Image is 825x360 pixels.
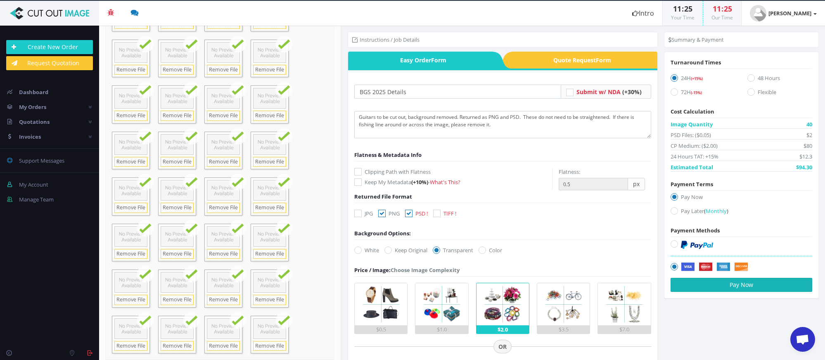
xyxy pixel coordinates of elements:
img: 3.png [481,283,524,325]
a: Create New Order [6,40,93,54]
span: 25 [684,4,692,14]
a: Remove File [161,249,194,259]
span: PSD ! [415,210,428,217]
a: Remove File [161,157,194,167]
span: (+15%) [691,76,703,81]
a: Remove File [114,249,147,259]
label: JPG [354,209,373,218]
a: Remove File [161,341,194,351]
span: Payment Methods [671,227,720,234]
a: Remove File [253,111,286,121]
div: Choose Image Complexity [354,266,460,274]
span: Manage Team [19,196,54,203]
span: px [628,178,645,190]
label: Keep My Metadata - [354,178,552,186]
div: $3.5 [537,325,590,334]
i: Form [431,56,446,64]
span: Estimated Total [671,163,713,171]
span: (+10%) [411,178,428,186]
a: Remove File [161,295,194,305]
label: 24H [671,74,735,85]
a: Remove File [114,65,147,75]
a: Remove File [253,295,286,305]
strong: [PERSON_NAME] [768,9,811,17]
span: : [721,4,724,14]
img: 1.png [360,283,402,325]
div: $7.0 [598,325,650,334]
img: user_default.jpg [750,5,766,21]
small: Your Time [671,14,695,21]
span: TIFF ! [443,210,456,217]
span: OR [493,340,512,354]
span: $94.30 [796,163,812,171]
a: Remove File [114,203,147,213]
label: 48 Hours [747,74,812,85]
label: Pay Now [671,193,812,204]
a: Intro [624,1,662,26]
span: 24 Hours TAT: +15% [671,152,718,161]
a: [PERSON_NAME] [742,1,825,26]
label: Pay Later [671,207,812,218]
label: Clipping Path with Flatness [354,168,552,176]
div: $2.0 [477,325,529,334]
label: Flexible [747,88,812,99]
label: Keep Original [384,246,427,254]
a: Remove File [253,203,286,213]
a: Remove File [207,341,240,351]
a: Remove File [207,295,240,305]
span: Flatness & Metadata Info [354,151,422,159]
span: Monthly [706,207,727,215]
a: Remove File [207,203,240,213]
img: Cut Out Image [6,7,93,19]
span: $2 [806,131,812,139]
div: Background Options: [354,229,411,237]
span: (-15%) [691,90,702,95]
a: Remove File [207,157,240,167]
a: Remove File [253,157,286,167]
li: Summary & Payment [669,36,724,44]
a: Quote RequestForm [513,52,658,69]
label: Color [479,246,502,254]
a: Remove File [207,249,240,259]
span: PSD Files: ($0.05) [671,131,711,139]
a: Remove File [161,111,194,121]
label: White [354,246,379,254]
a: Remove File [161,203,194,213]
a: (+15%) [691,74,703,82]
span: My Account [19,181,48,188]
a: Remove File [253,65,286,75]
a: Easy OrderForm [348,52,493,69]
li: Instructions / Job Details [352,36,420,44]
a: What's This? [430,178,460,186]
a: Remove File [253,249,286,259]
a: Remove File [161,65,194,75]
div: $0.5 [355,325,407,334]
img: 4.png [543,283,585,325]
span: Support Messages [19,157,64,164]
small: Our Time [711,14,733,21]
label: Flatness: [559,168,580,176]
img: 2.png [421,283,463,325]
a: Submit w/ NDA (+30%) [576,88,642,96]
span: $80 [804,142,812,150]
a: Remove File [253,341,286,351]
span: 11 [713,4,721,14]
span: Image Quantity [671,120,713,128]
span: Dashboard [19,88,48,96]
img: 5.png [603,283,645,325]
span: Submit w/ NDA [576,88,621,96]
span: 11 [673,4,681,14]
span: Returned File Format [354,193,412,200]
a: Remove File [114,157,147,167]
span: Turnaround Times [671,59,721,66]
a: Remove File [114,341,147,351]
a: Remove File [207,65,240,75]
button: Pay Now [671,278,812,292]
a: (Monthly) [704,207,728,215]
a: Remove File [114,295,147,305]
a: Remove File [207,111,240,121]
span: CP Medium: ($2.00) [671,142,718,150]
img: Securely by Stripe [681,263,748,272]
a: (-15%) [691,88,702,96]
span: : [681,4,684,14]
